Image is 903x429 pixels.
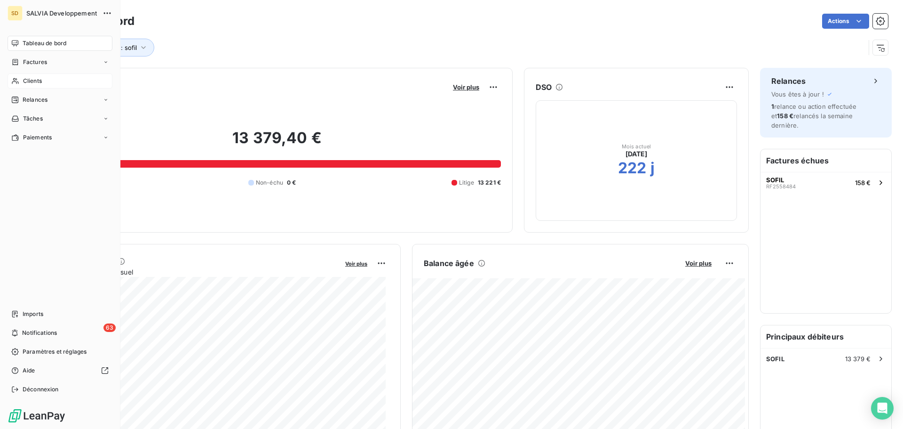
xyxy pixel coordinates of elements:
[26,9,97,17] span: SALVIA Developpement
[23,96,48,104] span: Relances
[771,90,824,98] span: Vous êtes à jour !
[771,103,774,110] span: 1
[23,39,66,48] span: Tableau de bord
[766,355,784,363] span: SOFIL
[88,39,154,57] button: Client : sofil
[8,363,112,378] a: Aide
[23,310,43,318] span: Imports
[845,355,871,363] span: 13 379 €
[453,83,479,91] span: Voir plus
[478,178,501,187] span: 13 221 €
[871,397,894,420] div: Open Intercom Messenger
[459,178,474,187] span: Litige
[103,324,116,332] span: 63
[8,408,66,423] img: Logo LeanPay
[771,75,806,87] h6: Relances
[766,184,796,189] span: RF2558484
[23,366,35,375] span: Aide
[626,149,648,159] span: [DATE]
[682,259,714,267] button: Voir plus
[23,133,52,142] span: Paiements
[822,14,869,29] button: Actions
[22,329,57,337] span: Notifications
[23,385,59,394] span: Déconnexion
[23,77,42,85] span: Clients
[256,178,283,187] span: Non-échu
[685,259,712,267] span: Voir plus
[287,178,296,187] span: 0 €
[777,112,793,120] span: 158 €
[8,6,23,21] div: SD
[766,176,784,184] span: SOFIL
[23,114,43,123] span: Tâches
[342,259,370,267] button: Voir plus
[536,81,552,93] h6: DSO
[53,129,501,157] h2: 13 379,40 €
[760,149,891,172] h6: Factures échues
[622,144,651,149] span: Mois actuel
[345,260,367,267] span: Voir plus
[650,159,655,178] h2: j
[760,325,891,348] h6: Principaux débiteurs
[23,348,87,356] span: Paramètres et réglages
[618,159,646,178] h2: 222
[424,258,474,269] h6: Balance âgée
[771,103,856,129] span: relance ou action effectuée et relancés la semaine dernière.
[450,83,482,91] button: Voir plus
[760,172,891,193] button: SOFILRF2558484158 €
[53,267,339,277] span: Chiffre d'affaires mensuel
[23,58,47,66] span: Factures
[855,179,871,186] span: 158 €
